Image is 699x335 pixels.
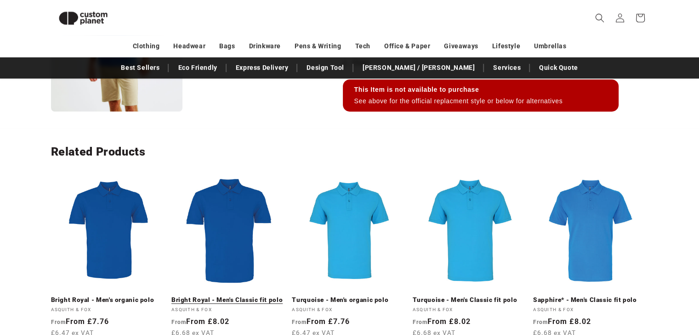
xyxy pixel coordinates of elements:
summary: Search [590,8,610,28]
a: Drinkware [249,38,281,54]
a: Pens & Writing [295,38,341,54]
a: Best Sellers [116,60,164,76]
a: Tech [355,38,370,54]
div: See above for the official replacment style or below for alternatives [343,79,619,112]
a: Bright Royal - Men's Classic fit polo [171,296,286,304]
a: Office & Paper [384,38,430,54]
iframe: Chat Widget [546,236,699,335]
a: Clothing [133,38,160,54]
a: Design Tool [302,60,349,76]
a: Headwear [173,38,205,54]
a: Umbrellas [534,38,566,54]
a: [PERSON_NAME] / [PERSON_NAME] [358,60,479,76]
a: Turquoise - Men's Classic fit polo [413,296,528,304]
a: Quick Quote [534,60,583,76]
a: Giveaways [444,38,478,54]
strong: This Item is not available to purchase [354,86,479,93]
a: Services [489,60,525,76]
a: Bright Royal - Men's organic polo [51,296,166,304]
h2: Related Products [51,145,648,159]
a: Express Delivery [231,60,293,76]
a: Lifestyle [492,38,520,54]
a: Turquoise - Men's organic polo [292,296,407,304]
a: Bags [219,38,235,54]
a: Sapphire* - Men's Classic fit polo [533,296,648,304]
img: Custom Planet [51,4,115,33]
a: Eco Friendly [173,60,222,76]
